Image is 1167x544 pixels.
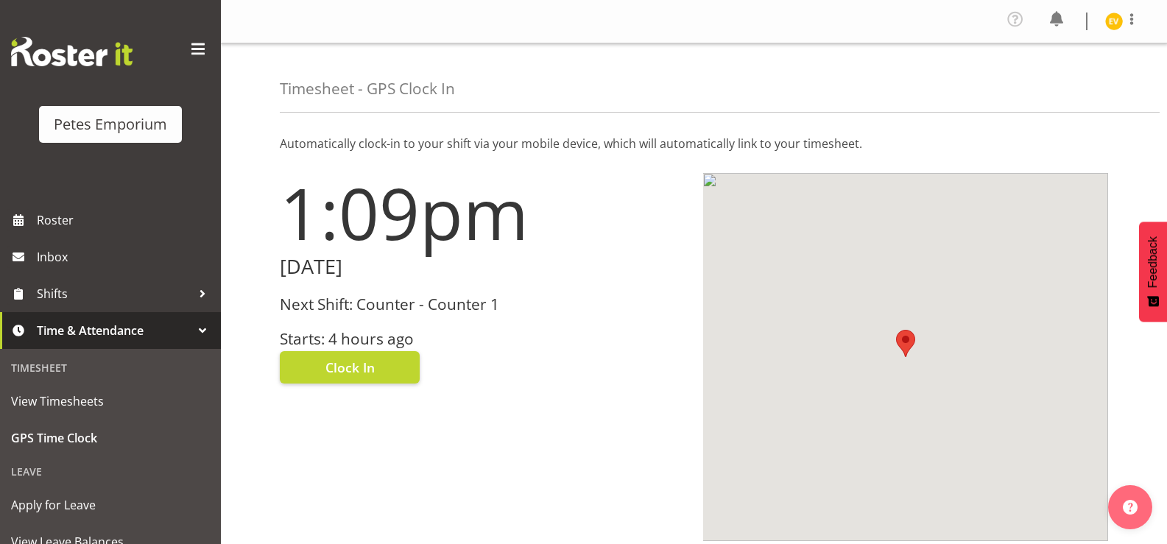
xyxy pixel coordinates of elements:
img: Rosterit website logo [11,37,133,66]
span: Shifts [37,283,191,305]
span: Apply for Leave [11,494,210,516]
span: Time & Attendance [37,319,191,342]
img: eva-vailini10223.jpg [1105,13,1123,30]
h4: Timesheet - GPS Clock In [280,80,455,97]
img: help-xxl-2.png [1123,500,1138,515]
span: View Timesheets [11,390,210,412]
span: Clock In [325,358,375,377]
h2: [DATE] [280,255,685,278]
div: Timesheet [4,353,217,383]
p: Automatically clock-in to your shift via your mobile device, which will automatically link to you... [280,135,1108,152]
h1: 1:09pm [280,173,685,252]
a: View Timesheets [4,383,217,420]
a: GPS Time Clock [4,420,217,456]
a: Apply for Leave [4,487,217,523]
div: Leave [4,456,217,487]
span: Inbox [37,246,214,268]
h3: Next Shift: Counter - Counter 1 [280,296,685,313]
h3: Starts: 4 hours ago [280,331,685,347]
div: Petes Emporium [54,113,167,135]
span: Roster [37,209,214,231]
span: GPS Time Clock [11,427,210,449]
button: Feedback - Show survey [1139,222,1167,322]
span: Feedback [1146,236,1160,288]
button: Clock In [280,351,420,384]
